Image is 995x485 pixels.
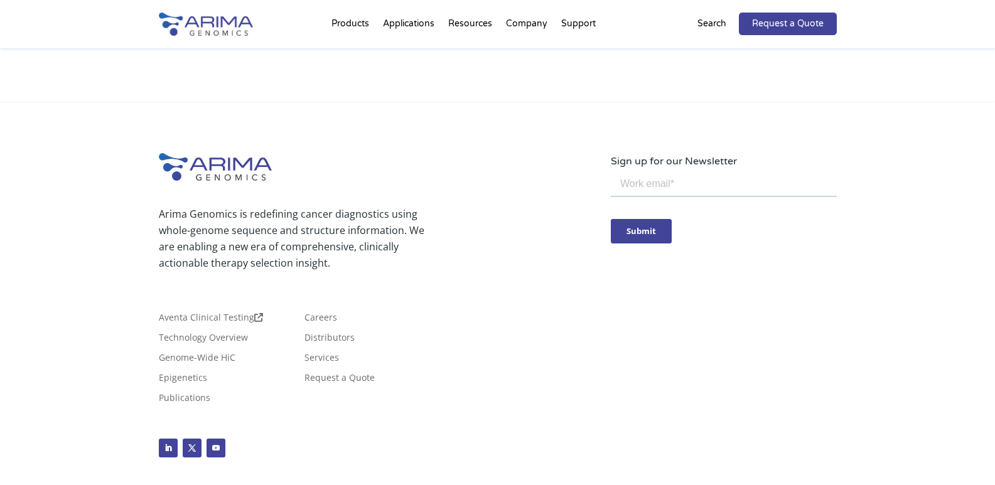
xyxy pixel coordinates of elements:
span: Troubleshooting and Support [14,174,126,186]
a: Careers [304,313,337,327]
input: General Inquiry [3,208,11,216]
iframe: Form 0 [611,169,837,252]
a: Request a Quote [739,13,837,35]
a: Follow on Youtube [207,439,225,457]
input: Troubleshooting and Support [3,175,11,183]
img: Arima-Genomics-logo [159,13,253,36]
a: Services [304,353,339,367]
a: Genome-Wide HiC [159,353,235,367]
img: Arima-Genomics-logo [159,153,272,181]
p: Arima Genomics is redefining cancer diagnostics using whole-genome sequence and structure informa... [159,206,430,271]
a: Distributors [304,333,355,347]
span: Last name [196,1,235,12]
span: Other [14,223,36,235]
span: General Inquiry [14,207,72,218]
a: Technology Overview [159,333,248,347]
a: Follow on X [183,439,202,457]
a: Epigenetics [159,373,207,387]
a: Follow on LinkedIn [159,439,178,457]
input: Product or Service Inquiry [3,191,11,200]
a: Request a Quote [304,373,375,387]
span: Product or Service Inquiry [14,191,112,202]
p: Sign up for our Newsletter [611,153,837,169]
a: Aventa Clinical Testing [159,313,263,327]
span: State [196,104,215,115]
p: Search [697,16,726,32]
input: Other [3,224,11,232]
a: Publications [159,393,210,407]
